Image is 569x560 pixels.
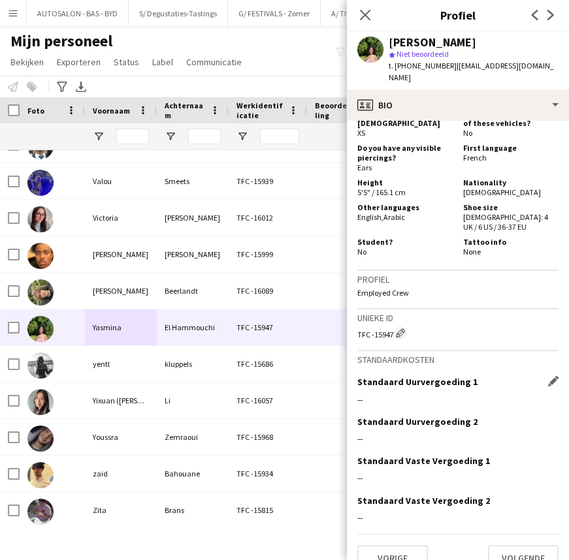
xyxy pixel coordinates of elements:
[260,129,299,144] input: Werkidentificatie Filter Invoer
[147,54,178,70] a: Label
[181,54,247,70] a: Communicatie
[157,236,229,272] div: [PERSON_NAME]
[357,202,453,212] h5: Other languages
[165,101,205,120] span: Achternaam
[229,200,307,236] div: TFC -16012
[229,382,307,418] div: TFC -16057
[93,106,130,116] span: Voornaam
[463,187,541,197] span: [DEMOGRAPHIC_DATA]
[229,236,307,272] div: TFC -15999
[157,309,229,345] div: El Hammouchi
[357,354,559,366] h3: Standaardkosten
[5,54,49,70] a: Bekijken
[27,389,54,415] img: Yixuan (Vivian) Li
[357,237,453,247] h5: Student?
[10,56,44,68] span: Bekijken
[357,512,559,523] div: --
[463,247,481,257] span: None
[85,200,157,236] div: Victoria
[389,37,476,48] div: [PERSON_NAME]
[93,131,105,142] button: Open Filtermenu
[357,288,559,298] p: Employed Crew
[27,1,129,26] button: AUTOSALON - BAS - BYD
[27,106,44,116] span: Foto
[85,456,157,491] div: zaid
[357,247,366,257] span: No
[357,108,453,128] h5: Clothing size [DEMOGRAPHIC_DATA]
[357,455,490,467] h3: Standaard Vaste Vergoeding 1
[85,163,157,199] div: Valou
[357,326,559,339] div: TFC -15947
[347,7,569,23] h3: Profiel
[85,492,157,528] div: Zita
[357,163,372,172] span: Ears
[157,163,229,199] div: Smeets
[357,273,559,285] h3: Profiel
[347,89,569,121] div: Bio
[229,456,307,491] div: TFC -15934
[463,237,559,247] h5: Tattoo info
[129,1,228,26] button: S/ Degustaties-Tastings
[315,101,349,120] span: Beoordeling
[27,206,54,232] img: Victoria Kolodziejczyk
[463,202,559,212] h5: Shoe size
[27,499,54,525] img: Zita Brans
[229,346,307,382] div: TFC -15686
[229,273,307,309] div: TFC -16089
[157,492,229,528] div: Brans
[85,273,157,309] div: [PERSON_NAME]
[27,316,54,342] img: Yasmina El Hammouchi
[463,178,559,187] h5: Nationality
[397,49,449,59] span: Niet beoordeeld
[157,200,229,236] div: [PERSON_NAME]
[27,426,54,452] img: Youssra Zemraoui
[357,178,453,187] h5: Height
[85,309,157,345] div: Yasmina
[165,131,176,142] button: Open Filtermenu
[229,309,307,345] div: TFC -15947
[229,492,307,528] div: TFC -15815
[357,472,559,484] div: --
[186,56,242,68] span: Communicatie
[10,31,112,51] span: Mijn personeel
[157,419,229,455] div: Zemraoui
[229,163,307,199] div: TFC -15939
[357,212,383,222] span: English ,
[52,54,106,70] a: Exporteren
[85,419,157,455] div: Youssra
[114,56,139,68] span: Status
[357,143,453,163] h5: Do you have any visible piercings?
[157,456,229,491] div: Bahouane
[321,1,464,26] button: A/ The Frontline Company - Planning
[357,495,490,506] h3: Standaard Vaste Vergoeding 2
[236,101,284,120] span: Werkidentificatie
[27,170,54,196] img: Valou Smeets
[357,416,478,428] h3: Standaard Uurvergoeding 2
[27,243,54,269] img: William Dos Santos
[463,212,548,232] span: [DEMOGRAPHIC_DATA]: 4 UK / 6 US / 36-37 EU
[85,236,157,272] div: [PERSON_NAME]
[27,279,54,305] img: Yann-Miguel Beerlandt
[228,1,321,26] button: G/ FESTIVALS - Zomer
[463,153,487,163] span: French
[157,346,229,382] div: kluppels
[357,394,559,405] div: --
[383,212,405,222] span: Arabic
[389,61,554,82] span: | [EMAIL_ADDRESS][DOMAIN_NAME]
[357,376,478,388] h3: Standaard Uurvergoeding 1
[463,143,559,153] h5: First language
[157,382,229,418] div: Li
[357,187,406,197] span: 5'5" / 165.1 cm
[116,129,149,144] input: Voornaam Filter Invoer
[389,61,457,70] span: t. [PHONE_NUMBER]
[357,312,559,324] h3: Unieke ID
[54,79,70,95] app-action-btn: Geavanceerde filters
[188,129,221,144] input: Achternaam Filter Invoer
[152,56,173,68] span: Label
[57,56,101,68] span: Exporteren
[229,419,307,455] div: TFC -15968
[85,346,157,382] div: yentl
[463,128,472,138] span: No
[27,352,54,379] img: yentl kluppels
[357,128,365,138] span: XS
